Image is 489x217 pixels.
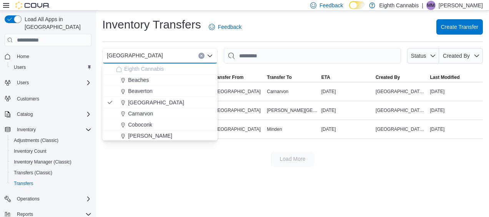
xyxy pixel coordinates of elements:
span: Transfer To [267,74,291,80]
span: Load All Apps in [GEOGRAPHIC_DATA] [22,15,91,31]
button: Beaverton [102,86,218,97]
span: [GEOGRAPHIC_DATA] [213,88,261,95]
button: Users [8,62,95,73]
span: Customers [17,96,39,102]
button: Close list of options [207,53,213,59]
span: Users [17,80,29,86]
span: Customers [14,93,91,103]
div: [DATE] [320,106,374,115]
button: Inventory [2,124,95,135]
span: [GEOGRAPHIC_DATA] [213,107,261,114]
a: Transfers (Classic) [11,168,55,177]
button: Adjustments (Classic) [8,135,95,146]
a: Inventory Manager (Classic) [11,157,75,167]
button: Beaches [102,75,218,86]
div: [DATE] [429,125,483,134]
img: Cova [15,2,50,9]
span: Eighth Cannabis [124,65,164,73]
span: Created By [376,74,400,80]
span: Created By [443,53,470,59]
span: Feedback [218,23,241,31]
button: Last Modified [429,73,483,82]
a: Home [14,52,32,61]
button: Operations [2,194,95,204]
a: Customers [14,94,42,103]
span: Transfer From [213,74,244,80]
span: Transfers (Classic) [14,170,52,176]
span: MM [427,1,435,10]
a: Adjustments (Classic) [11,136,62,145]
button: Customers [2,93,95,104]
span: [PERSON_NAME] [128,132,172,140]
span: [GEOGRAPHIC_DATA] [107,51,163,60]
span: Adjustments (Classic) [14,137,58,144]
button: Created By [439,48,483,63]
span: Inventory Count [11,147,91,156]
span: [GEOGRAPHIC_DATA] [GEOGRAPHIC_DATA] [376,126,427,132]
span: Create Transfer [441,23,478,31]
button: Load More [271,151,314,167]
span: Transfers [14,180,33,187]
button: Created By [374,73,428,82]
span: Load More [280,155,306,163]
span: [GEOGRAPHIC_DATA] [GEOGRAPHIC_DATA] [376,107,427,114]
button: Inventory Manager (Classic) [8,157,95,167]
span: Users [14,64,26,70]
span: [PERSON_NAME][GEOGRAPHIC_DATA] [267,107,318,114]
span: Beaverton [128,87,153,95]
span: Beaches [128,76,149,84]
span: Operations [17,196,40,202]
span: [GEOGRAPHIC_DATA] [GEOGRAPHIC_DATA] [376,88,427,95]
p: Eighth Cannabis [379,1,419,10]
div: [DATE] [429,87,483,96]
span: Carnarvon [128,110,153,117]
button: Catalog [2,109,95,120]
button: Status [407,48,439,63]
a: Feedback [206,19,244,35]
div: Marilyn Mears [426,1,436,10]
span: Last Modified [430,74,460,80]
button: [PERSON_NAME] [102,130,218,142]
div: Choose from the following options [102,63,218,186]
span: Users [11,63,91,72]
button: Transfer From [211,73,265,82]
button: Coboconk [102,119,218,130]
span: Catalog [17,111,33,117]
span: Carnarvon [267,88,288,95]
button: Clear input [198,53,205,59]
button: Users [14,78,32,87]
button: Transfers (Classic) [8,167,95,178]
span: Inventory Count [14,148,47,154]
h1: Inventory Transfers [102,17,201,32]
button: Inventory [14,125,39,134]
span: Catalog [14,110,91,119]
p: | [422,1,423,10]
span: Minden [267,126,282,132]
span: Inventory [14,125,91,134]
p: [PERSON_NAME] [439,1,483,10]
span: Inventory Manager (Classic) [14,159,72,165]
span: Transfers [11,179,91,188]
button: Users [2,77,95,88]
button: [GEOGRAPHIC_DATA] [102,97,218,108]
button: Operations [14,194,43,204]
span: [GEOGRAPHIC_DATA] [213,126,261,132]
button: Home [2,51,95,62]
button: Carnarvon [102,108,218,119]
input: Dark Mode [349,1,365,9]
span: Adjustments (Classic) [11,136,91,145]
span: Home [17,53,29,60]
span: Feedback [319,2,343,9]
span: ETA [321,74,330,80]
span: Coboconk [128,121,152,129]
span: Transfers (Classic) [11,168,91,177]
button: ETA [320,73,374,82]
span: Inventory [17,127,36,133]
span: Inventory Manager (Classic) [11,157,91,167]
div: [DATE] [429,106,483,115]
span: [GEOGRAPHIC_DATA] [128,98,184,106]
span: Operations [14,194,91,204]
button: Inventory Count [8,146,95,157]
div: [DATE] [320,125,374,134]
a: Inventory Count [11,147,50,156]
